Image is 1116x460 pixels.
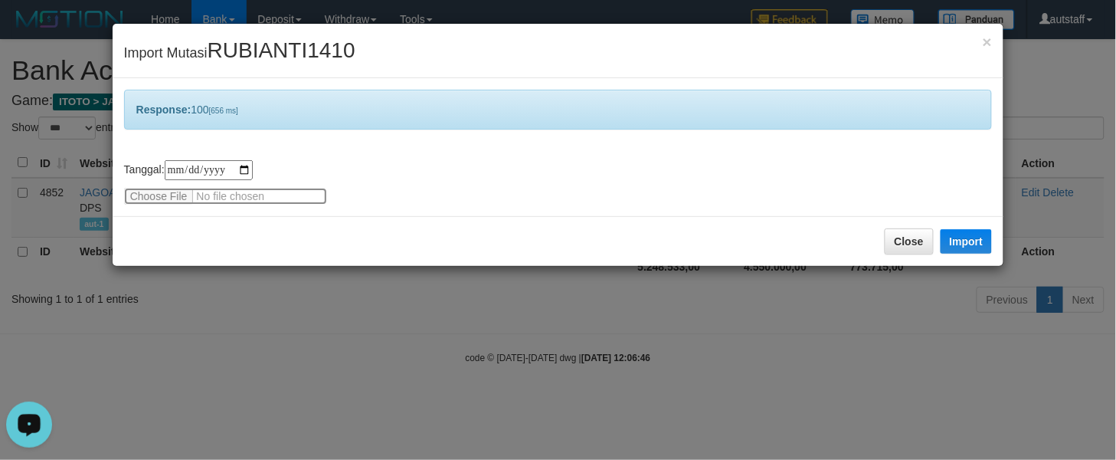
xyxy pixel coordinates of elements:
div: Tanggal: [124,160,993,205]
b: Response: [136,103,191,116]
span: [656 ms] [209,107,238,115]
button: Import [941,229,993,254]
span: × [983,33,992,51]
button: Close [885,228,934,255]
button: Open LiveChat chat widget [6,6,52,52]
span: Import Mutasi [124,45,355,61]
span: RUBIANTI1410 [208,38,355,62]
button: Close [983,34,992,50]
div: 100 [124,90,993,130]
